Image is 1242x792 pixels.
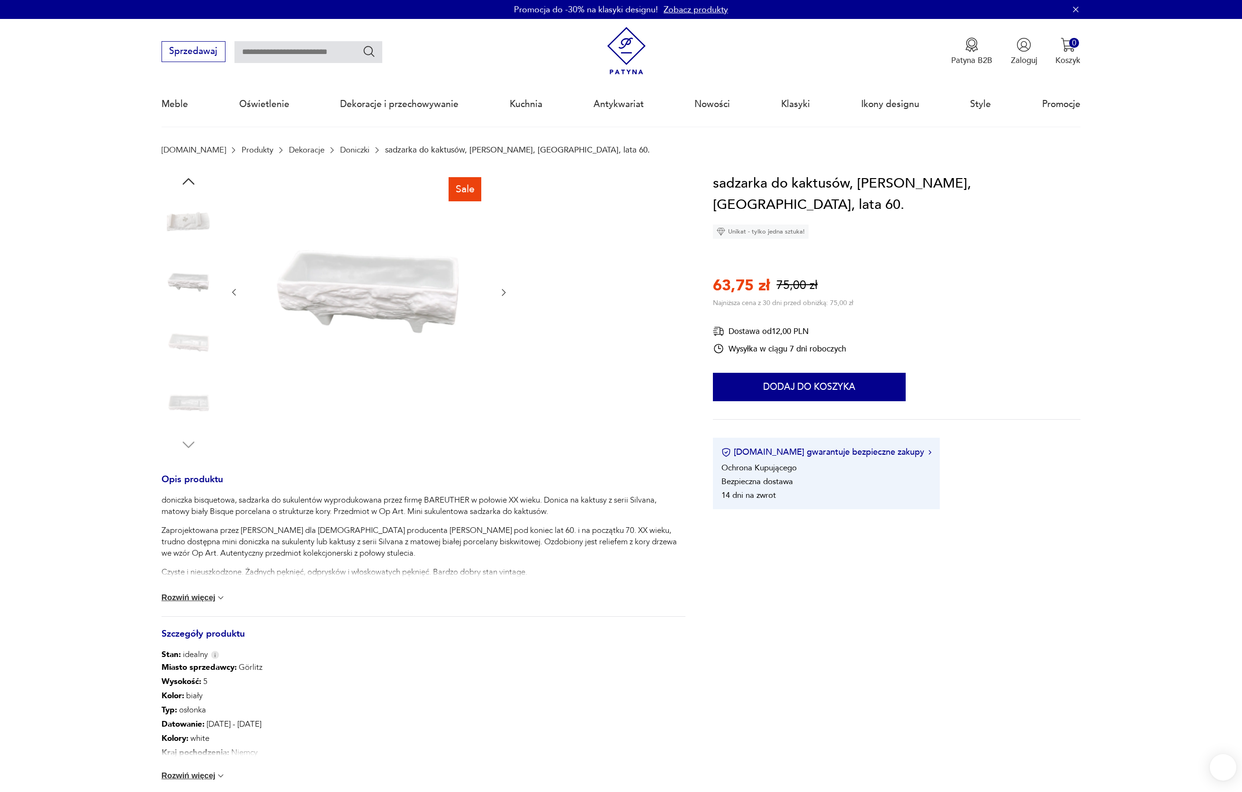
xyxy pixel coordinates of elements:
li: Ochrona Kupującego [721,462,797,473]
span: idealny [162,649,208,660]
b: Stan: [162,649,181,660]
b: Typ : [162,704,177,715]
p: 75,00 zł [776,277,818,294]
img: Ikona strzałki w prawo [928,450,931,455]
button: Szukaj [362,45,376,58]
p: Czyste i nieuszkodzone. Żadnych pęknięć, odprysków i włoskowatych pęknięć. Bardzo dobry stan vint... [162,567,686,578]
a: Meble [162,82,188,126]
img: Ikona dostawy [713,325,724,337]
a: Sprzedawaj [162,48,225,56]
p: white [162,731,366,746]
img: Zdjęcie produktu sadzarka do kaktusów, doniczka BAREUTHER, Niemcy, lata 60. [162,315,216,369]
img: Patyna - sklep z meblami i dekoracjami vintage [603,27,650,75]
a: Klasyki [781,82,810,126]
a: Dekoracje i przechowywanie [340,82,459,126]
b: Kolor: [162,690,184,701]
p: Koszyk [1055,55,1080,66]
li: 14 dni na zwrot [721,490,776,501]
a: Ikony designu [861,82,919,126]
h3: Opis produktu [162,476,686,495]
p: doniczka bisquetowa, sadzarka do sukulentów wyprodukowana przez firmę BAREUTHER w połowie XX wiek... [162,495,686,517]
a: Style [970,82,991,126]
p: Zaprojektowana przez [PERSON_NAME] dla [DEMOGRAPHIC_DATA] producenta [PERSON_NAME] pod koniec lat... [162,525,686,559]
p: Patyna B2B [951,55,992,66]
img: Ikonka użytkownika [1017,37,1031,52]
img: Info icon [211,651,219,659]
p: Promocja do -30% na klasyki designu! [514,4,658,16]
b: Miasto sprzedawcy : [162,662,237,673]
b: Datowanie : [162,719,205,729]
div: Wysyłka w ciągu 7 dni roboczych [713,343,846,354]
li: Bezpieczna dostawa [721,476,793,487]
a: Antykwariat [594,82,644,126]
div: Sale [449,177,481,201]
img: Ikona koszyka [1061,37,1075,52]
button: Dodaj do koszyka [713,373,906,401]
a: Doniczki [340,145,369,154]
b: Wysokość : [162,676,201,687]
img: Ikona certyfikatu [721,448,731,457]
p: Najniższa cena z 30 dni przed obniżką: 75,00 zł [713,298,853,307]
button: Rozwiń więcej [162,593,226,603]
a: Produkty [242,145,273,154]
b: Kraj pochodzenia : [162,747,229,758]
iframe: Smartsupp widget button [1210,754,1236,781]
h3: Szczegóły produktu [162,630,686,649]
button: Rozwiń więcej [162,771,226,781]
h1: sadzarka do kaktusów, [PERSON_NAME], [GEOGRAPHIC_DATA], lata 60. [713,173,1080,216]
a: Zobacz produkty [664,4,728,16]
a: Nowości [694,82,730,126]
img: Zdjęcie produktu sadzarka do kaktusów, doniczka BAREUTHER, Niemcy, lata 60. [162,255,216,309]
img: Zdjęcie produktu sadzarka do kaktusów, doniczka BAREUTHER, Niemcy, lata 60. [162,195,216,249]
button: [DOMAIN_NAME] gwarantuje bezpieczne zakupy [721,446,931,458]
a: Oświetlenie [239,82,289,126]
button: Sprzedawaj [162,41,225,62]
p: sadzarka do kaktusów, [PERSON_NAME], [GEOGRAPHIC_DATA], lata 60. [385,145,650,154]
p: 63,75 zł [713,275,770,296]
button: Patyna B2B [951,37,992,66]
b: Kolory : [162,733,189,744]
a: [DOMAIN_NAME] [162,145,226,154]
a: Dekoracje [289,145,324,154]
img: Ikona medalu [964,37,979,52]
a: Kuchnia [510,82,542,126]
p: Zaloguj [1011,55,1037,66]
p: Görlitz [162,660,366,675]
p: 5 [162,675,366,689]
img: Zdjęcie produktu sadzarka do kaktusów, doniczka BAREUTHER, Niemcy, lata 60. [162,376,216,430]
div: 0 [1069,38,1079,48]
a: Ikona medaluPatyna B2B [951,37,992,66]
p: biały [162,689,366,703]
p: [DATE] - [DATE] [162,717,366,731]
button: Zaloguj [1011,37,1037,66]
div: Dostawa od 12,00 PLN [713,325,846,337]
img: Zdjęcie produktu sadzarka do kaktusów, doniczka BAREUTHER, Niemcy, lata 60. [250,173,487,410]
p: Niemcy [162,746,366,760]
a: Promocje [1042,82,1080,126]
button: 0Koszyk [1055,37,1080,66]
img: chevron down [216,771,225,781]
div: Unikat - tylko jedna sztuka! [713,225,809,239]
img: Ikona diamentu [717,227,725,236]
img: chevron down [216,593,225,603]
p: osłonka [162,703,366,717]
